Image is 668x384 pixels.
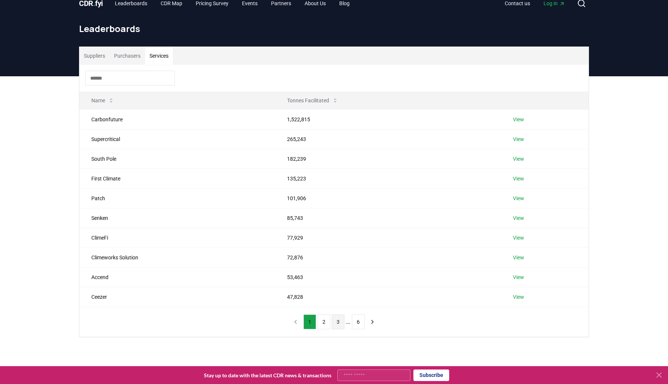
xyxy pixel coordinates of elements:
[275,129,501,149] td: 265,243
[275,169,501,188] td: 135,223
[366,314,379,329] button: next page
[79,208,275,228] td: Senken
[513,155,524,163] a: View
[275,208,501,228] td: 85,743
[79,228,275,247] td: ClimeFi
[79,247,275,267] td: Climeworks Solution
[513,135,524,143] a: View
[79,109,275,129] td: Carbonfuture
[275,188,501,208] td: 101,906
[513,254,524,261] a: View
[513,175,524,182] a: View
[79,47,110,65] button: Suppliers
[79,169,275,188] td: First Climate
[332,314,344,329] button: 3
[79,267,275,287] td: Accend
[513,195,524,202] a: View
[275,267,501,287] td: 53,463
[275,247,501,267] td: 72,876
[513,234,524,241] a: View
[346,317,350,326] li: ...
[79,287,275,307] td: Ceezer
[513,273,524,281] a: View
[79,23,589,35] h1: Leaderboards
[110,47,145,65] button: Purchasers
[318,314,330,329] button: 2
[352,314,365,329] button: 6
[275,228,501,247] td: 77,929
[79,149,275,169] td: South Pole
[79,129,275,149] td: Supercritical
[513,214,524,222] a: View
[513,116,524,123] a: View
[513,293,524,301] a: View
[275,149,501,169] td: 182,239
[275,109,501,129] td: 1,522,815
[145,47,173,65] button: Services
[275,287,501,307] td: 47,828
[85,93,120,108] button: Name
[281,93,344,108] button: Tonnes Facilitated
[79,188,275,208] td: Patch
[303,314,316,329] button: 1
